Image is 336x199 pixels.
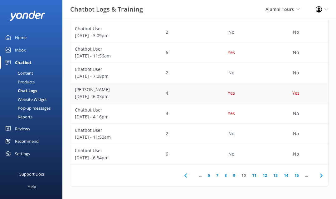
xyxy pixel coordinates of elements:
div: row [70,63,328,83]
p: [DATE] - 6:54pm [75,154,130,161]
p: Chatbot User [75,127,130,134]
div: Reports [4,112,32,121]
p: [DATE] - 7:08pm [75,73,130,80]
p: [DATE] - 6:03pm [75,93,130,100]
span: Alumni Tours [265,6,294,12]
img: yonder-white-logo.png [9,11,45,21]
div: Settings [15,147,30,160]
a: 6 [205,172,213,178]
p: Yes [292,90,299,97]
p: No [293,151,299,157]
div: row [70,103,328,124]
p: 6 [166,49,168,56]
p: 2 [166,69,168,76]
a: 14 [281,172,291,178]
p: Chatbot User [75,107,130,113]
p: [DATE] - 3:09pm [75,32,130,39]
p: No [293,49,299,56]
p: Chatbot User [75,147,130,154]
a: 11 [249,172,260,178]
div: Content [4,69,33,77]
p: No [228,69,234,76]
a: 7 [213,172,222,178]
a: Products [4,77,62,86]
div: Home [15,31,27,44]
p: No [293,69,299,76]
div: Chat Logs [4,86,37,95]
p: Yes [228,90,235,97]
a: Pop-up messages [4,104,62,112]
span: ... [196,172,205,178]
div: Chatbot [15,56,32,69]
p: 6 [166,151,168,157]
p: 2 [166,29,168,36]
a: 13 [270,172,281,178]
div: Recommend [15,135,39,147]
p: Yes [228,49,235,56]
h3: Chatbot Logs & Training [70,4,143,14]
p: No [293,110,299,117]
a: Chat Logs [4,86,62,95]
p: 4 [166,90,168,97]
p: Yes [228,110,235,117]
div: Help [27,180,36,193]
div: row [70,124,328,144]
div: Inbox [15,44,26,56]
div: row [70,83,328,103]
a: 9 [230,172,238,178]
p: 2 [166,130,168,137]
div: row [70,144,328,164]
p: Chatbot User [75,25,130,32]
a: Reports [4,112,62,121]
p: No [228,151,234,157]
a: Website Widget [4,95,62,104]
p: No [228,130,234,137]
div: Products [4,77,35,86]
p: [DATE] - 11:56am [75,52,130,59]
div: Website Widget [4,95,47,104]
p: 4 [166,110,168,117]
a: 10 [238,172,249,178]
p: [DATE] - 4:16pm [75,113,130,120]
p: [PERSON_NAME] [75,86,130,93]
p: No [293,130,299,137]
div: row [70,22,328,42]
p: Chatbot User [75,46,130,52]
p: No [228,29,234,36]
div: Pop-up messages [4,104,51,112]
p: [DATE] - 11:50am [75,134,130,141]
a: Content [4,69,62,77]
a: 8 [222,172,230,178]
div: row [70,42,328,63]
p: Chatbot User [75,66,130,73]
span: ... [302,172,311,178]
p: No [293,29,299,36]
a: 12 [260,172,270,178]
div: Reviews [15,122,30,135]
a: 15 [291,172,302,178]
div: Support Docs [19,168,45,180]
